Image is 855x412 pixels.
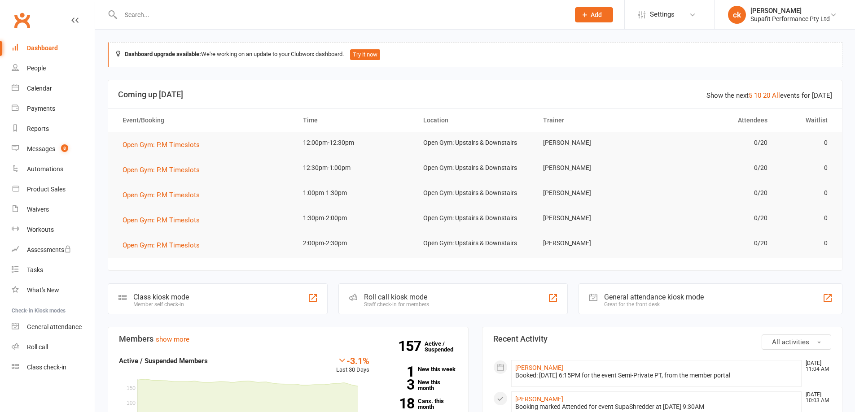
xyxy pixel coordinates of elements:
[123,165,206,175] button: Open Gym: P.M Timeslots
[119,357,208,365] strong: Active / Suspended Members
[61,144,68,152] span: 8
[776,132,836,153] td: 0
[515,372,798,379] div: Booked: [DATE] 6:15PM for the event Semi-Private PT, from the member portal
[12,280,95,300] a: What's New
[295,132,415,153] td: 12:00pm-12:30pm
[776,109,836,132] th: Waitlist
[749,91,752,100] a: 5
[535,182,655,204] td: [PERSON_NAME]
[655,132,776,153] td: 0/20
[535,132,655,153] td: [PERSON_NAME]
[336,356,369,375] div: Last 30 Days
[350,49,380,60] button: Try it now
[27,323,82,330] div: General attendance
[415,182,535,204] td: Open Gym: Upstairs & Downstairs
[728,6,746,24] div: ck
[776,233,836,254] td: 0
[123,215,206,226] button: Open Gym: P.M Timeslots
[535,233,655,254] td: [PERSON_NAME]
[108,42,842,67] div: We're working on an update to your Clubworx dashboard.
[12,38,95,58] a: Dashboard
[754,91,761,100] a: 10
[119,334,457,343] h3: Members
[27,65,46,72] div: People
[493,334,832,343] h3: Recent Activity
[12,159,95,179] a: Automations
[123,166,200,174] span: Open Gym: P.M Timeslots
[655,182,776,204] td: 0/20
[12,58,95,78] a: People
[383,398,457,410] a: 18Canx. this month
[515,403,798,411] div: Booking marked Attended for event SupaShredder at [DATE] 9:30AM
[27,206,49,213] div: Waivers
[27,246,71,253] div: Assessments
[383,397,414,410] strong: 18
[123,240,206,251] button: Open Gym: P.M Timeslots
[295,109,415,132] th: Time
[12,99,95,119] a: Payments
[801,392,831,403] time: [DATE] 10:03 AM
[123,190,206,200] button: Open Gym: P.M Timeslots
[123,191,200,199] span: Open Gym: P.M Timeslots
[12,317,95,337] a: General attendance kiosk mode
[12,337,95,357] a: Roll call
[776,208,836,229] td: 0
[295,157,415,178] td: 12:30pm-1:00pm
[415,233,535,254] td: Open Gym: Upstairs & Downstairs
[776,182,836,204] td: 0
[650,4,675,25] span: Settings
[655,233,776,254] td: 0/20
[398,339,425,353] strong: 157
[591,11,602,18] span: Add
[11,9,33,31] a: Clubworx
[763,91,770,100] a: 20
[27,105,55,112] div: Payments
[750,15,830,23] div: Supafit Performance Pty Ltd
[655,109,776,132] th: Attendees
[133,293,189,301] div: Class kiosk mode
[575,7,613,22] button: Add
[118,9,563,21] input: Search...
[27,44,58,52] div: Dashboard
[27,85,52,92] div: Calendar
[515,395,563,403] a: [PERSON_NAME]
[415,109,535,132] th: Location
[383,378,414,391] strong: 3
[762,334,831,350] button: All activities
[415,208,535,229] td: Open Gym: Upstairs & Downstairs
[27,226,54,233] div: Workouts
[12,220,95,240] a: Workouts
[118,90,832,99] h3: Coming up [DATE]
[27,364,66,371] div: Class check-in
[655,157,776,178] td: 0/20
[27,343,48,351] div: Roll call
[27,186,66,193] div: Product Sales
[336,356,369,365] div: -3.1%
[27,266,43,273] div: Tasks
[125,51,201,57] strong: Dashboard upgrade available:
[295,233,415,254] td: 2:00pm-2:30pm
[114,109,295,132] th: Event/Booking
[27,165,63,173] div: Automations
[27,145,55,152] div: Messages
[156,335,189,343] a: show more
[415,132,535,153] td: Open Gym: Upstairs & Downstairs
[383,365,414,378] strong: 1
[383,379,457,391] a: 3New this month
[123,139,206,150] button: Open Gym: P.M Timeslots
[12,119,95,139] a: Reports
[535,208,655,229] td: [PERSON_NAME]
[123,241,200,249] span: Open Gym: P.M Timeslots
[364,301,429,308] div: Staff check-in for members
[123,141,200,149] span: Open Gym: P.M Timeslots
[750,7,830,15] div: [PERSON_NAME]
[655,208,776,229] td: 0/20
[295,182,415,204] td: 1:00pm-1:30pm
[604,301,704,308] div: Great for the front desk
[535,109,655,132] th: Trainer
[383,366,457,372] a: 1New this week
[123,216,200,224] span: Open Gym: P.M Timeslots
[706,90,832,101] div: Show the next events for [DATE]
[133,301,189,308] div: Member self check-in
[12,240,95,260] a: Assessments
